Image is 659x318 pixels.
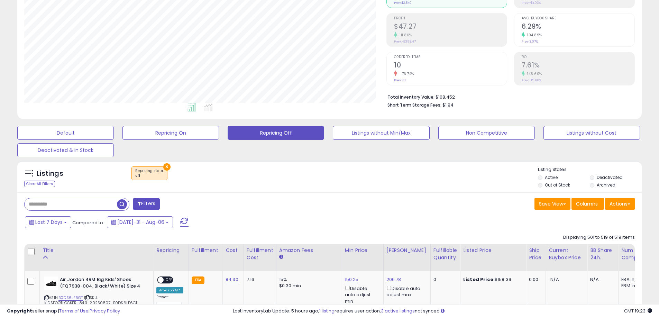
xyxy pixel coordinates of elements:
small: Prev: $2,840 [394,1,412,5]
small: -76.74% [397,71,414,76]
span: Profit [394,17,507,20]
strong: Copyright [7,308,32,314]
div: Clear All Filters [24,181,55,187]
small: Prev: -$398.47 [394,39,416,44]
button: Repricing Off [228,126,324,140]
div: 0 [433,276,455,283]
button: Repricing On [122,126,219,140]
button: Listings without Cost [543,126,640,140]
div: Listed Price [463,247,523,254]
div: Min Price [345,247,381,254]
div: [PERSON_NAME] [386,247,428,254]
button: Filters [133,198,160,210]
span: Compared to: [72,219,104,226]
div: Amazon AI * [156,287,183,293]
p: Listing States: [538,166,642,173]
span: OFF [164,277,175,283]
div: N/A [590,276,613,283]
button: Last 7 Days [25,216,71,228]
div: 0.00 [529,276,540,283]
span: Columns [576,200,598,207]
div: BB Share 24h. [590,247,615,261]
span: 2025-08-14 19:23 GMT [624,308,652,314]
span: Last 7 Days [35,219,63,226]
img: 31qOh+uTJdL._SL40_.jpg [44,276,58,290]
div: Num of Comp. [621,247,647,261]
label: Out of Stock [545,182,570,188]
div: Title [43,247,150,254]
div: Disable auto adjust min [345,284,378,305]
small: 104.89% [525,33,542,38]
div: 15% [279,276,337,283]
button: Default [17,126,114,140]
a: 3 active listings [381,308,415,314]
small: Prev: -15.66% [522,78,541,82]
span: ROI [522,55,634,59]
a: 150.25 [345,276,359,283]
h5: Listings [37,169,63,179]
div: FBM: n/a [621,283,644,289]
small: 148.60% [525,71,542,76]
button: [DATE]-31 - Aug-06 [107,216,173,228]
b: Air Jordan 4RM Big Kids' Shoes (FQ7938-004, Black/White) Size 4 [60,276,144,291]
b: Total Inventory Value: [387,94,434,100]
a: Terms of Use [59,308,89,314]
b: Listed Price: [463,276,495,283]
h2: 10 [394,61,507,71]
a: 1 listing [319,308,335,314]
small: Prev: 43 [394,78,406,82]
div: FBA: n/a [621,276,644,283]
div: seller snap | | [7,308,120,315]
span: | SKU: KIDSFOOTLOCKER_84.3_20250807_B0DS6LF6GT_ [44,295,140,305]
div: Fulfillment Cost [247,247,273,261]
button: Columns [571,198,604,210]
div: 7.16 [247,276,271,283]
a: Privacy Policy [90,308,120,314]
div: ASIN: [44,276,148,314]
small: Prev: 3.07% [522,39,538,44]
small: Prev: -14.03% [522,1,541,5]
small: FBA [192,276,204,284]
a: 206.78 [386,276,401,283]
button: Actions [605,198,635,210]
div: Displaying 501 to 519 of 519 items [563,234,635,241]
div: Current Buybox Price [549,247,584,261]
label: Deactivated [597,174,623,180]
label: Active [545,174,558,180]
h2: 7.61% [522,61,634,71]
button: × [163,163,171,171]
button: Deactivated & In Stock [17,143,114,157]
div: Last InventoryLab Update: 5 hours ago, requires user action, not synced. [233,308,652,315]
small: Amazon Fees. [279,254,283,260]
button: Listings without Min/Max [333,126,429,140]
div: Preset: [156,295,183,310]
label: Archived [597,182,615,188]
span: [DATE]-31 - Aug-06 [117,219,164,226]
div: Fulfillable Quantity [433,247,457,261]
div: Amazon Fees [279,247,339,254]
div: Cost [226,247,241,254]
div: $0.30 min [279,283,337,289]
li: $108,452 [387,92,630,101]
span: Avg. Buybox Share [522,17,634,20]
div: off [135,173,164,178]
button: Save View [534,198,570,210]
span: Repricing state : [135,168,164,179]
a: 84.30 [226,276,238,283]
a: B0DS6LF6GT [58,295,83,301]
button: Non Competitive [438,126,535,140]
span: Ordered Items [394,55,507,59]
small: 111.86% [397,33,412,38]
div: Repricing [156,247,186,254]
div: $158.39 [463,276,521,283]
h2: 6.29% [522,22,634,32]
div: Ship Price [529,247,543,261]
span: $1.94 [442,102,454,108]
h2: $47.27 [394,22,507,32]
div: Disable auto adjust max [386,284,425,298]
div: Fulfillment [192,247,220,254]
span: N/A [550,276,559,283]
b: Short Term Storage Fees: [387,102,441,108]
